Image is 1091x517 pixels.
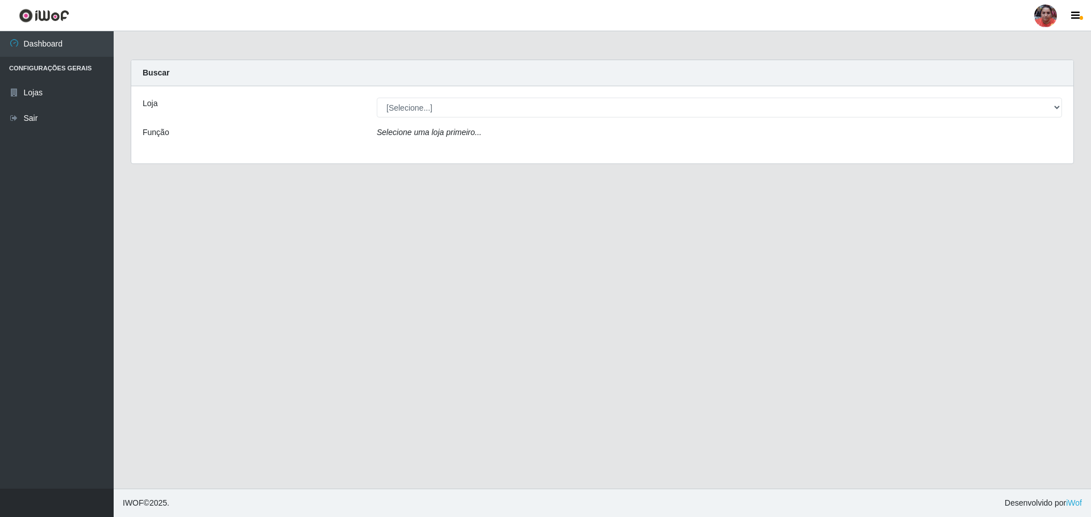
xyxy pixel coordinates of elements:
[1005,497,1082,509] span: Desenvolvido por
[123,497,169,509] span: © 2025 .
[143,68,169,77] strong: Buscar
[143,98,157,110] label: Loja
[123,498,144,507] span: IWOF
[19,9,69,23] img: CoreUI Logo
[377,128,481,137] i: Selecione uma loja primeiro...
[143,127,169,138] label: Função
[1066,498,1082,507] a: iWof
